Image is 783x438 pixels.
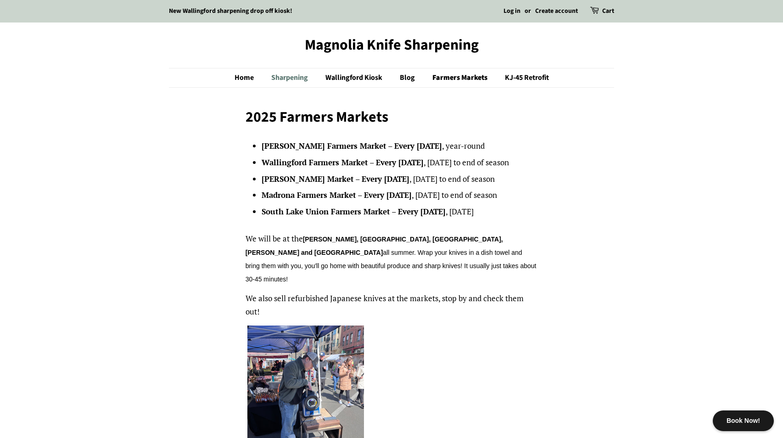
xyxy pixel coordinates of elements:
strong: Wallingford Farmers Market [262,157,368,168]
a: Farmers Markets [425,68,497,87]
a: Wallingford Kiosk [319,68,391,87]
li: or [525,6,531,17]
strong: [PERSON_NAME] Farmers Market [262,140,386,151]
a: New Wallingford sharpening drop off kiosk! [169,6,292,16]
strong: Every [DATE] [362,174,409,184]
li: – , [DATE] [262,205,538,219]
li: – , [DATE] to end of season [262,156,538,169]
p: We will be at the [246,232,538,286]
a: Blog [393,68,424,87]
span: all summer. Wrap your knives in a dish towel and bring them with you, you'll go home with beautif... [246,249,537,283]
li: – , [DATE] to end of season [262,189,538,202]
div: Book Now! [713,410,774,431]
a: Cart [602,6,614,17]
strong: Every [DATE] [398,206,446,217]
a: Log in [503,6,520,16]
a: Sharpening [264,68,317,87]
strong: [PERSON_NAME] Market [262,174,354,184]
strong: Every [DATE] [394,140,442,151]
strong: South Lake Union Farmers Market [262,206,390,217]
li: – , year-round [262,140,538,153]
strong: Every [DATE] [364,190,412,200]
a: Magnolia Knife Sharpening [169,36,614,54]
li: – , [DATE] to end of season [262,173,538,186]
a: Home [235,68,263,87]
strong: Madrona Farmers Market [262,190,356,200]
a: KJ-45 Retrofit [498,68,549,87]
a: Create account [535,6,578,16]
p: We also sell refurbished Japanese knives at the markets, stop by and check them out! [246,292,538,319]
strong: Every [DATE] [376,157,424,168]
strong: [PERSON_NAME], [GEOGRAPHIC_DATA], [GEOGRAPHIC_DATA], [PERSON_NAME] and [GEOGRAPHIC_DATA] [246,236,503,256]
h1: 2025 Farmers Markets [246,108,538,126]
